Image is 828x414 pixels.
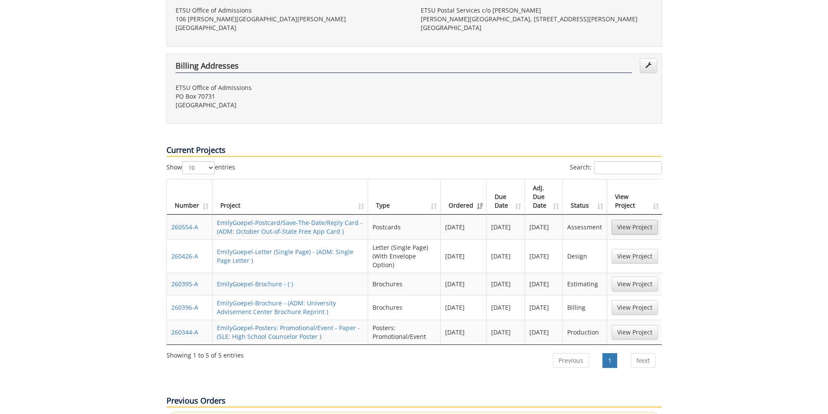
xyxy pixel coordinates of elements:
[631,353,655,368] a: Next
[487,295,525,320] td: [DATE]
[217,248,353,265] a: EmilyGoepel-Letter (Single Page) - (ADM: Single Page Letter )
[525,239,563,273] td: [DATE]
[525,273,563,295] td: [DATE]
[487,273,525,295] td: [DATE]
[612,300,658,315] a: View Project
[563,215,607,239] td: Assessment
[487,179,525,215] th: Due Date: activate to sort column ascending
[368,320,441,344] td: Posters: Promotional/Event
[441,295,487,320] td: [DATE]
[166,395,662,407] p: Previous Orders
[563,273,607,295] td: Estimating
[171,328,198,336] a: 260344-A
[182,161,215,174] select: Showentries
[525,179,563,215] th: Adj. Due Date: activate to sort column ascending
[570,161,662,174] label: Search:
[171,223,198,231] a: 260554-A
[217,324,360,341] a: EmilyGoepel-Posters: Promotional/Event - Paper - (SLE: High School Counselor Poster )
[176,6,408,15] p: ETSU Office of Admissions
[612,220,658,235] a: View Project
[213,179,369,215] th: Project: activate to sort column ascending
[421,15,653,23] p: [PERSON_NAME][GEOGRAPHIC_DATA], [STREET_ADDRESS][PERSON_NAME]
[171,280,198,288] a: 260395-A
[441,215,487,239] td: [DATE]
[612,277,658,291] a: View Project
[368,239,441,273] td: Letter (Single Page) (With Envelope Option)
[525,295,563,320] td: [DATE]
[563,295,607,320] td: Billing
[217,299,336,316] a: EmilyGoepel-Brochure - (ADM: University Advisement Center Brochure Reprint )
[171,252,198,260] a: 260426-A
[217,219,362,235] a: EmilyGoepel-Postcard/Save-The-Date/Reply Card - (ADM: October Out-of-State Free App Card )
[553,353,589,368] a: Previous
[167,179,213,215] th: Number: activate to sort column ascending
[487,239,525,273] td: [DATE]
[525,320,563,344] td: [DATE]
[525,215,563,239] td: [DATE]
[166,348,244,360] div: Showing 1 to 5 of 5 entries
[368,273,441,295] td: Brochures
[487,320,525,344] td: [DATE]
[421,23,653,32] p: [GEOGRAPHIC_DATA]
[368,215,441,239] td: Postcards
[217,280,293,288] a: EmilyGoepel-Brochure - ( )
[487,215,525,239] td: [DATE]
[176,15,408,23] p: 106 [PERSON_NAME][GEOGRAPHIC_DATA][PERSON_NAME]
[171,303,198,311] a: 260396-A
[441,179,487,215] th: Ordered: activate to sort column ascending
[441,320,487,344] td: [DATE]
[563,179,607,215] th: Status: activate to sort column ascending
[607,179,662,215] th: View Project: activate to sort column ascending
[176,101,408,109] p: [GEOGRAPHIC_DATA]
[640,58,657,73] a: Edit Addresses
[176,62,632,73] h4: Billing Addresses
[166,161,235,174] label: Show entries
[176,23,408,32] p: [GEOGRAPHIC_DATA]
[563,320,607,344] td: Production
[368,295,441,320] td: Brochures
[441,239,487,273] td: [DATE]
[441,273,487,295] td: [DATE]
[563,239,607,273] td: Design
[594,161,662,174] input: Search:
[166,145,662,157] p: Current Projects
[421,6,653,15] p: ETSU Postal Services c/o [PERSON_NAME]
[176,83,408,92] p: ETSU Office of Admissions
[602,353,617,368] a: 1
[176,92,408,101] p: PO Box 70731
[368,179,441,215] th: Type: activate to sort column ascending
[612,325,658,340] a: View Project
[612,249,658,264] a: View Project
